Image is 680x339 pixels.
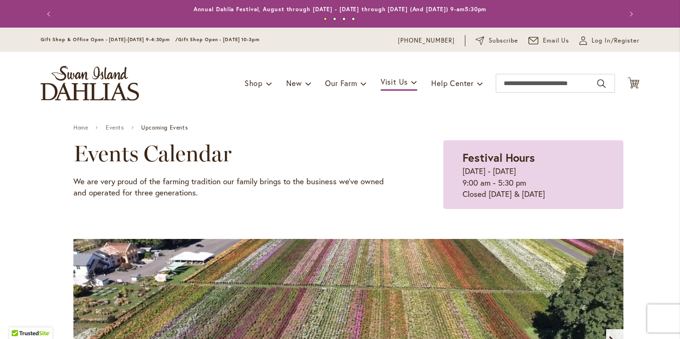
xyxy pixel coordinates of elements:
p: We are very proud of the farming tradition our family brings to the business we've owned and oper... [73,176,397,199]
button: Previous [41,5,59,23]
a: store logo [41,66,139,101]
span: Upcoming Events [141,124,188,131]
p: [DATE] - [DATE] 9:00 am - 5:30 pm Closed [DATE] & [DATE] [463,166,604,200]
span: Log In/Register [592,36,639,45]
span: New [286,78,302,88]
a: Log In/Register [579,36,639,45]
button: 4 of 4 [352,17,355,21]
button: 2 of 4 [333,17,336,21]
a: Events [106,124,124,131]
h2: Events Calendar [73,140,397,166]
a: [PHONE_NUMBER] [398,36,455,45]
a: Subscribe [476,36,518,45]
button: 3 of 4 [342,17,346,21]
span: Gift Shop & Office Open - [DATE]-[DATE] 9-4:30pm / [41,36,178,43]
span: Email Us [543,36,570,45]
strong: Festival Hours [463,150,535,165]
span: Gift Shop Open - [DATE] 10-3pm [178,36,260,43]
span: Visit Us [381,77,408,87]
button: 1 of 4 [324,17,327,21]
span: Shop [245,78,263,88]
span: Our Farm [325,78,357,88]
a: Annual Dahlia Festival, August through [DATE] - [DATE] through [DATE] (And [DATE]) 9-am5:30pm [194,6,487,13]
a: Email Us [528,36,570,45]
a: Home [73,124,88,131]
span: Help Center [431,78,474,88]
span: Subscribe [489,36,518,45]
button: Next [621,5,639,23]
